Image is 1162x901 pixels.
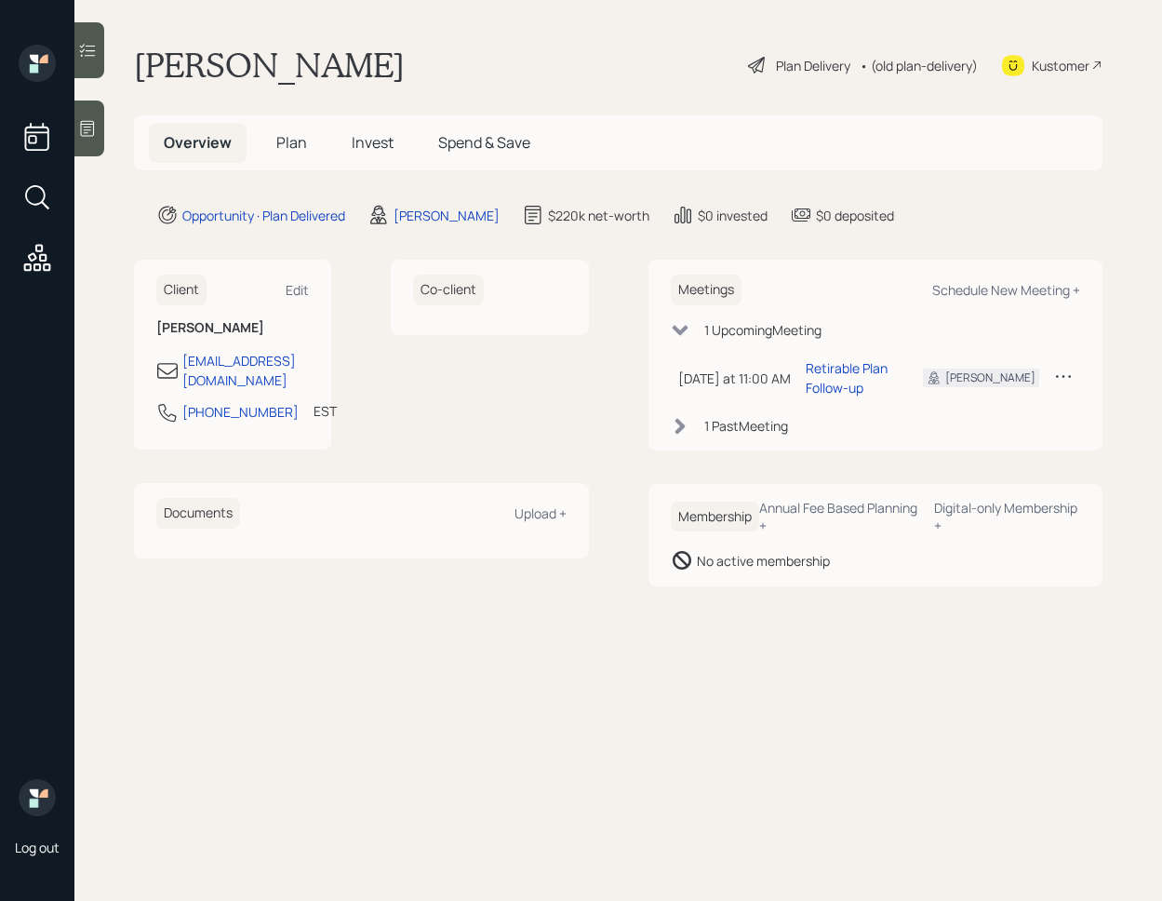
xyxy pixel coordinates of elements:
h6: Documents [156,498,240,529]
span: Plan [276,132,307,153]
h6: Client [156,275,207,305]
div: 1 Upcoming Meeting [704,320,821,340]
div: Opportunity · Plan Delivered [182,206,345,225]
div: Log out [15,839,60,856]
div: Schedule New Meeting + [932,281,1080,299]
div: • (old plan-delivery) [860,56,978,75]
h6: Co-client [413,275,484,305]
div: Upload + [514,504,567,522]
h6: Meetings [671,275,741,305]
div: 1 Past Meeting [704,416,788,436]
div: Annual Fee Based Planning + [759,499,919,534]
div: $0 invested [698,206,768,225]
img: retirable_logo.png [19,779,56,816]
span: Invest [352,132,394,153]
div: No active membership [697,551,830,571]
div: [PERSON_NAME] [945,370,1035,386]
div: [PERSON_NAME] [394,206,500,225]
div: Retirable Plan Follow-up [806,358,894,397]
div: EST [314,401,337,421]
div: Plan Delivery [776,56,850,75]
div: Digital-only Membership + [934,499,1080,534]
div: $220k net-worth [548,206,649,225]
span: Overview [164,132,232,153]
div: [DATE] at 11:00 AM [678,369,791,388]
div: Edit [286,281,309,299]
div: [EMAIL_ADDRESS][DOMAIN_NAME] [182,351,309,390]
div: Kustomer [1032,56,1089,75]
h6: [PERSON_NAME] [156,320,309,336]
h1: [PERSON_NAME] [134,45,405,86]
h6: Membership [671,502,759,532]
div: [PHONE_NUMBER] [182,402,299,422]
span: Spend & Save [438,132,530,153]
div: $0 deposited [816,206,894,225]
